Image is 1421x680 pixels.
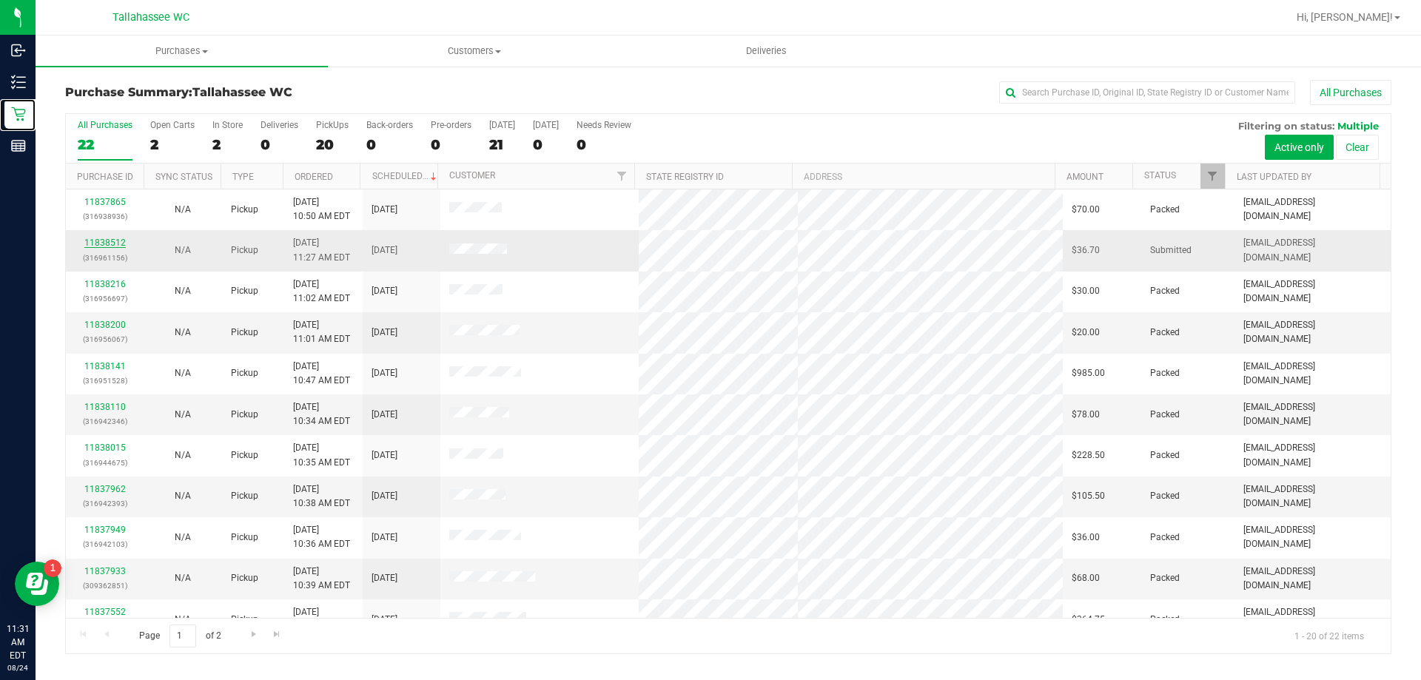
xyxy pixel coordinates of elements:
span: $105.50 [1072,489,1105,503]
span: Purchases [36,44,328,58]
p: (316942103) [75,537,135,551]
span: [DATE] 10:50 AM EDT [293,195,350,223]
span: Not Applicable [175,491,191,501]
a: 11838141 [84,361,126,371]
span: Page of 2 [127,625,233,647]
span: $20.00 [1072,326,1100,340]
iframe: Resource center [15,562,59,606]
span: Not Applicable [175,327,191,337]
a: 11838110 [84,402,126,412]
div: 0 [366,136,413,153]
span: Hi, [PERSON_NAME]! [1297,11,1393,23]
a: 11838015 [84,442,126,453]
span: Packed [1150,366,1180,380]
a: Scheduled [372,171,440,181]
p: 11:31 AM EDT [7,622,29,662]
a: Filter [610,164,634,189]
span: [DATE] [372,571,397,585]
span: [EMAIL_ADDRESS][DOMAIN_NAME] [1243,360,1382,388]
a: 11837552 [84,607,126,617]
p: (316956697) [75,292,135,306]
span: [DATE] [372,284,397,298]
span: Submitted [1150,243,1192,257]
inline-svg: Inventory [11,75,26,90]
span: Pickup [231,326,258,340]
a: Sync Status [155,172,212,182]
button: N/A [175,531,191,545]
a: Purchase ID [77,172,133,182]
div: 2 [212,136,243,153]
span: Pickup [231,613,258,627]
button: N/A [175,489,191,503]
button: N/A [175,326,191,340]
div: [DATE] [533,120,559,130]
span: [DATE] [372,489,397,503]
button: Active only [1265,135,1334,160]
span: Not Applicable [175,532,191,542]
span: [DATE] 11:02 AM EDT [293,277,350,306]
inline-svg: Inbound [11,43,26,58]
span: [EMAIL_ADDRESS][DOMAIN_NAME] [1243,400,1382,428]
div: 2 [150,136,195,153]
button: N/A [175,366,191,380]
span: Pickup [231,448,258,462]
div: Deliveries [261,120,298,130]
th: Address [792,164,1055,189]
a: Customers [328,36,620,67]
span: [EMAIL_ADDRESS][DOMAIN_NAME] [1243,195,1382,223]
span: Pickup [231,284,258,298]
a: 11837865 [84,197,126,207]
span: [DATE] 10:39 AM EDT [293,565,350,593]
span: Not Applicable [175,573,191,583]
span: Not Applicable [175,286,191,296]
span: [EMAIL_ADDRESS][DOMAIN_NAME] [1243,482,1382,511]
p: (316944675) [75,456,135,470]
span: [DATE] [372,448,397,462]
div: Needs Review [577,120,631,130]
a: Type [232,172,254,182]
span: [EMAIL_ADDRESS][DOMAIN_NAME] [1243,565,1382,593]
span: Packed [1150,531,1180,545]
span: Not Applicable [175,450,191,460]
p: (316951528) [75,374,135,388]
span: Packed [1150,571,1180,585]
span: [DATE] 11:27 AM EDT [293,236,350,264]
span: Packed [1150,326,1180,340]
p: (316938936) [75,209,135,223]
span: Packed [1150,613,1180,627]
span: $70.00 [1072,203,1100,217]
a: Filter [1200,164,1225,189]
inline-svg: Reports [11,138,26,153]
p: (316956067) [75,332,135,346]
div: 0 [577,136,631,153]
span: Tallahassee WC [192,85,292,99]
span: Not Applicable [175,204,191,215]
span: Packed [1150,203,1180,217]
span: $364.75 [1072,613,1105,627]
div: PickUps [316,120,349,130]
span: [DATE] 10:35 AM EDT [293,441,350,469]
span: Not Applicable [175,245,191,255]
span: $985.00 [1072,366,1105,380]
span: Deliveries [726,44,807,58]
span: Packed [1150,448,1180,462]
p: (316942346) [75,414,135,428]
span: [DATE] 10:34 AM EDT [293,400,350,428]
p: (316942393) [75,496,135,511]
span: [DATE] 10:47 AM EDT [293,360,350,388]
span: [DATE] [372,408,397,422]
button: N/A [175,243,191,257]
input: 1 [169,625,196,647]
span: Multiple [1337,120,1379,132]
a: Go to the next page [243,625,264,644]
span: [DATE] 10:36 AM EDT [293,523,350,551]
span: 1 - 20 of 22 items [1283,625,1376,647]
p: (309362851) [75,579,135,593]
span: [DATE] 11:01 AM EDT [293,318,350,346]
span: $68.00 [1072,571,1100,585]
span: Pickup [231,489,258,503]
div: Pre-orders [431,120,471,130]
button: N/A [175,613,191,627]
a: 11838216 [84,279,126,289]
a: 11838512 [84,238,126,248]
